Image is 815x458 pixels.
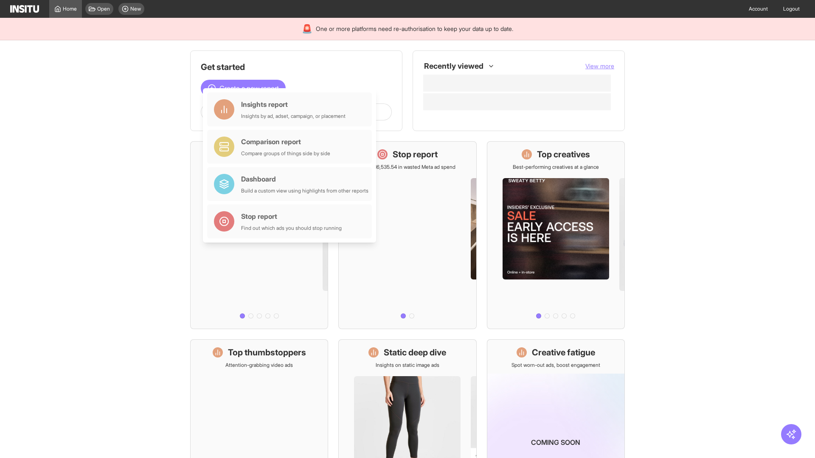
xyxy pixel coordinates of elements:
[241,113,346,120] div: Insights by ad, adset, campaign, or placement
[130,6,141,12] span: New
[384,346,446,358] h1: Static deep dive
[393,148,438,160] h1: Stop report
[241,99,346,109] div: Insights report
[376,362,439,369] p: Insights on static image ads
[241,187,368,194] div: Build a custom view using highlights from other reports
[241,137,330,147] div: Comparison report
[487,141,625,329] a: Top creativesBest-performing creatives at a glance
[585,62,614,70] button: View more
[302,23,312,35] div: 🚨
[338,141,476,329] a: Stop reportSave £16,535.54 in wasted Meta ad spend
[219,83,279,93] span: Create a new report
[241,174,368,184] div: Dashboard
[97,6,110,12] span: Open
[228,346,306,358] h1: Top thumbstoppers
[316,25,513,33] span: One or more platforms need re-authorisation to keep your data up to date.
[513,164,599,170] p: Best-performing creatives at a glance
[241,225,342,232] div: Find out which ads you should stop running
[63,6,77,12] span: Home
[225,362,293,369] p: Attention-grabbing video ads
[241,211,342,221] div: Stop report
[10,5,39,13] img: Logo
[360,164,455,170] p: Save £16,535.54 in wasted Meta ad spend
[537,148,590,160] h1: Top creatives
[201,80,286,97] button: Create a new report
[190,141,328,329] a: What's live nowSee all active ads instantly
[241,150,330,157] div: Compare groups of things side by side
[201,61,392,73] h1: Get started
